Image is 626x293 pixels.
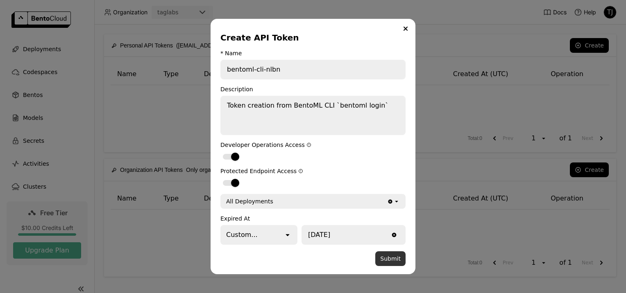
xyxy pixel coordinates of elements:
button: Submit [375,251,406,266]
div: Protected Endpoint Access [220,168,406,174]
div: Expired At [220,215,406,222]
div: Description [220,86,406,92]
svg: open [284,231,292,239]
div: Create API Token [220,32,402,43]
svg: Clear value [391,232,397,238]
div: Name [225,50,242,56]
div: All Deployments [226,197,273,205]
svg: Clear value [387,198,393,205]
input: Selected All Deployments. [274,197,275,205]
div: dialog [211,19,415,274]
div: Developer Operations Access [220,142,406,148]
input: Select a date. [302,226,389,244]
svg: open [393,198,400,205]
div: Custom... [226,230,258,240]
textarea: Token creation from BentoML CLI `bentoml login` [221,97,405,134]
button: Close [401,24,411,34]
